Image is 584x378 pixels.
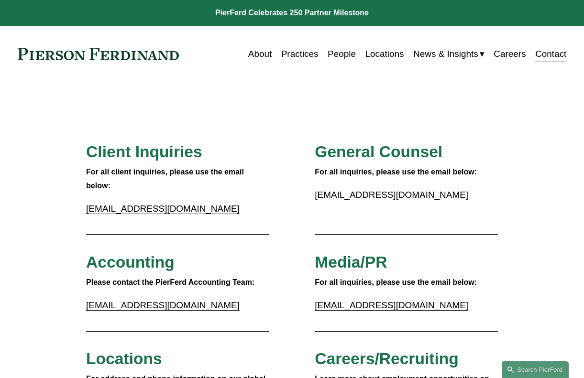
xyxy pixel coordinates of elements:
a: About [248,45,272,63]
strong: For all inquiries, please use the email below: [315,168,477,176]
a: Locations [365,45,404,63]
a: Contact [535,45,566,63]
span: Locations [86,350,162,367]
a: Search this site [502,361,569,378]
a: [EMAIL_ADDRESS][DOMAIN_NAME] [86,204,240,214]
span: News & Insights [413,46,478,62]
strong: For all client inquiries, please use the email below: [86,168,246,190]
strong: Please contact the PierFerd Accounting Team: [86,278,254,286]
span: General Counsel [315,143,442,161]
a: Careers [494,45,526,63]
a: Practices [281,45,319,63]
a: [EMAIL_ADDRESS][DOMAIN_NAME] [86,300,240,310]
strong: For all inquiries, please use the email below: [315,278,477,286]
span: Media/PR [315,253,387,271]
span: Client Inquiries [86,143,202,161]
a: [EMAIL_ADDRESS][DOMAIN_NAME] [315,300,468,310]
span: Accounting [86,253,175,271]
a: People [328,45,356,63]
span: Careers/Recruiting [315,350,458,367]
a: [EMAIL_ADDRESS][DOMAIN_NAME] [315,190,468,200]
a: folder dropdown [413,45,485,63]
